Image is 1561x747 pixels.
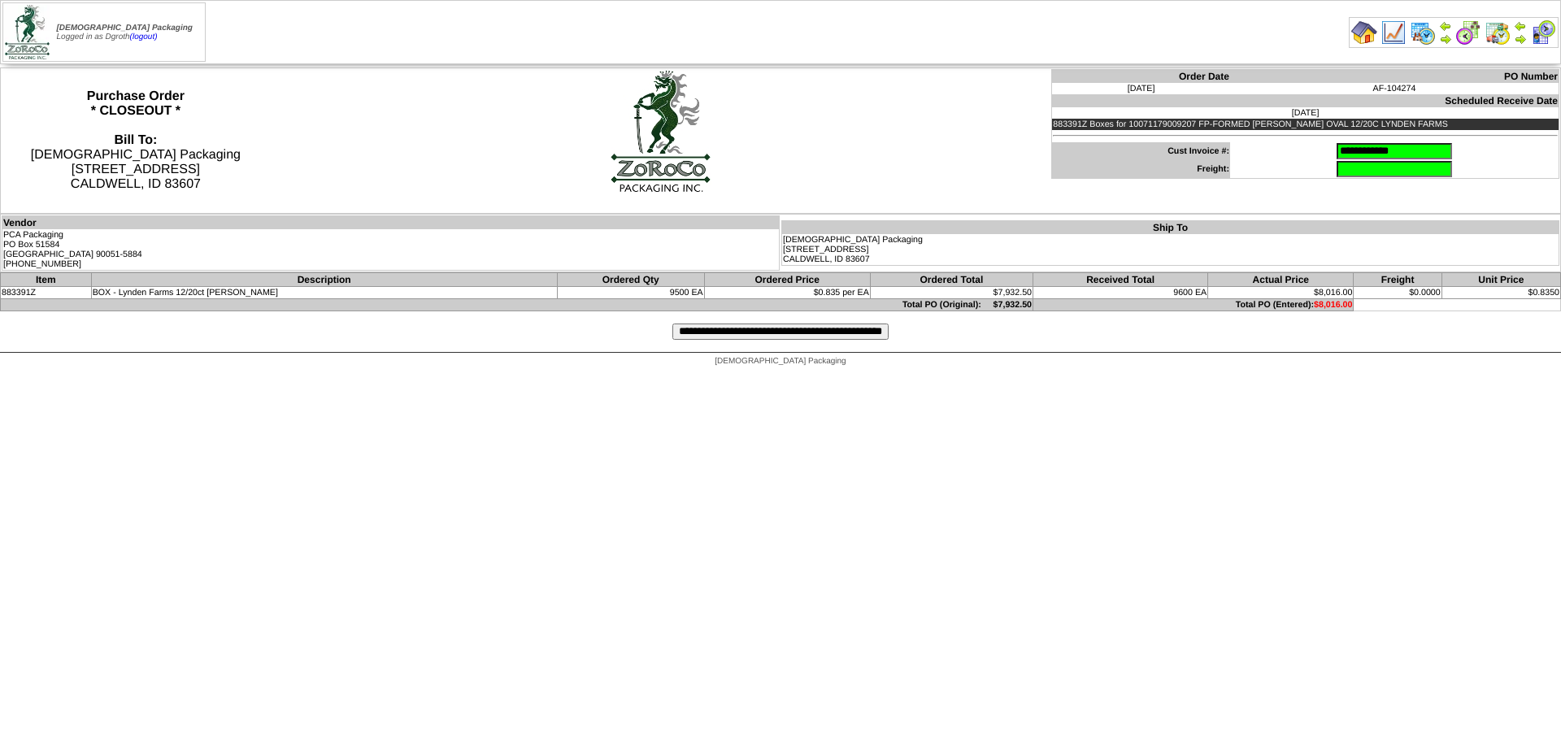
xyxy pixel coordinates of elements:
th: Freight [1354,273,1441,287]
td: Total PO (Original): $7,932.50 [1,299,1033,311]
th: Order Date [1052,70,1230,84]
td: AF-104274 [1230,83,1559,94]
img: calendarcustomer.gif [1530,20,1556,46]
a: (logout) [130,33,158,41]
img: calendarprod.gif [1410,20,1436,46]
span: [DEMOGRAPHIC_DATA] Packaging [715,357,846,366]
th: Purchase Order * CLOSEOUT * [1,68,271,214]
img: line_graph.gif [1381,20,1407,46]
th: Actual Price [1208,273,1354,287]
th: PO Number [1230,70,1559,84]
td: Total PO (Entered): [1033,299,1354,311]
th: Description [91,273,557,287]
th: Received Total [1033,273,1208,287]
span: Logged in as Dgroth [57,24,193,41]
td: $0.835 per EA [704,287,870,299]
img: calendarblend.gif [1455,20,1481,46]
th: Vendor [2,216,780,230]
img: logoBig.jpg [610,69,711,193]
strong: Bill To: [114,133,157,147]
th: Ordered Qty [557,273,704,287]
td: 883391Z [1,287,92,299]
th: Ship To [782,221,1559,235]
td: [DATE] [1052,107,1559,119]
td: [DATE] [1052,83,1230,94]
td: [DEMOGRAPHIC_DATA] Packaging [STREET_ADDRESS] CALDWELL, ID 83607 [782,234,1559,266]
td: PCA Packaging PO Box 51584 [GEOGRAPHIC_DATA] 90051-5884 [PHONE_NUMBER] [2,229,780,271]
td: 9500 EA [557,287,704,299]
img: arrowleft.gif [1439,20,1452,33]
img: arrowleft.gif [1514,20,1527,33]
img: home.gif [1351,20,1377,46]
td: 9600 EA [1033,287,1208,299]
th: Scheduled Receive Date [1052,94,1559,107]
img: zoroco-logo-small.webp [5,5,50,59]
img: arrowright.gif [1439,33,1452,46]
img: arrowright.gif [1514,33,1527,46]
th: Item [1,273,92,287]
th: Unit Price [1441,273,1560,287]
span: [DEMOGRAPHIC_DATA] Packaging [57,24,193,33]
td: 883391Z Boxes for 10071179009207 FP-FORMED [PERSON_NAME] OVAL 12/20C LYNDEN FARMS [1052,119,1559,130]
th: Ordered Price [704,273,870,287]
td: Freight: [1052,160,1230,179]
td: Cust Invoice #: [1052,142,1230,160]
td: $7,932.50 [870,287,1033,299]
td: $0.8350 [1441,287,1560,299]
span: $0.0000 [1409,288,1441,297]
span: [DEMOGRAPHIC_DATA] Packaging [STREET_ADDRESS] CALDWELL, ID 83607 [31,133,241,191]
td: BOX - Lynden Farms 12/20ct [PERSON_NAME] [91,287,557,299]
img: calendarinout.gif [1485,20,1511,46]
span: $8,016.00 [1314,300,1352,310]
th: Ordered Total [870,273,1033,287]
span: $8,016.00 [1314,288,1352,297]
